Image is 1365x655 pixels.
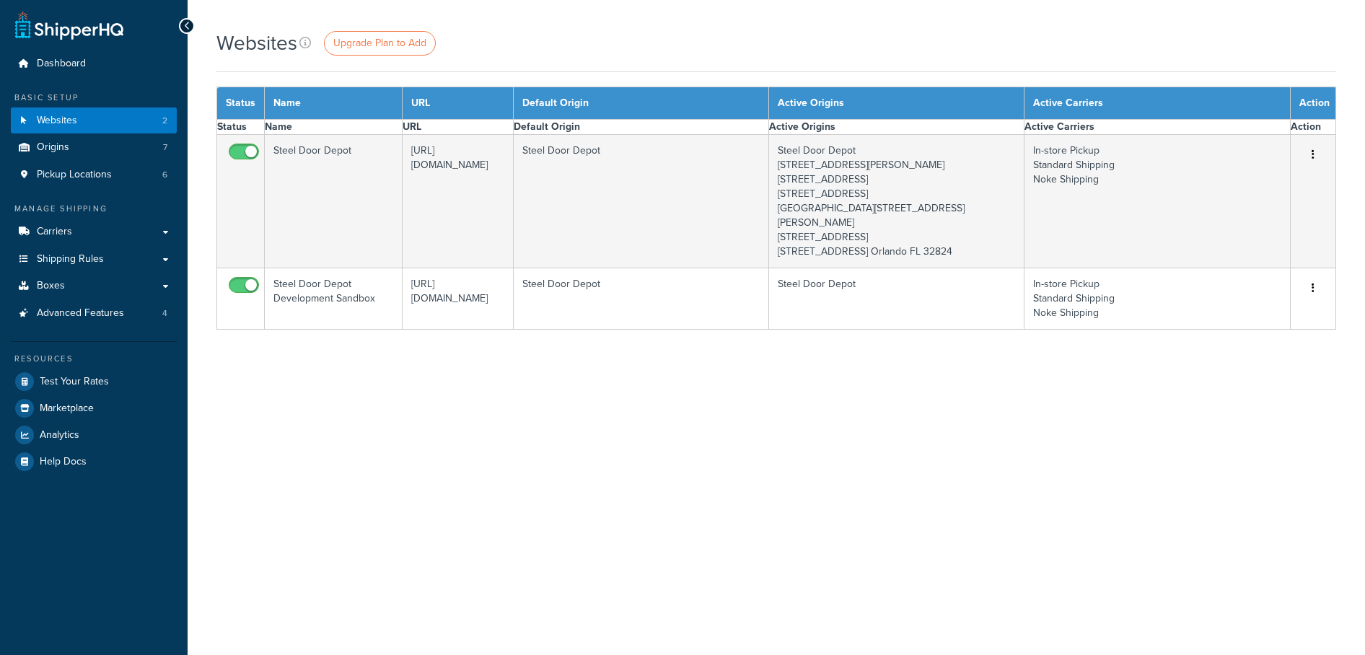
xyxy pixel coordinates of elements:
th: Active Carriers [1024,120,1290,135]
th: Active Origins [768,120,1024,135]
a: Websites 2 [11,107,177,134]
td: Steel Door Depot [768,268,1024,330]
span: Analytics [40,429,79,441]
td: Steel Door Depot [513,268,768,330]
td: [URL][DOMAIN_NAME] [402,268,513,330]
span: 4 [162,307,167,320]
span: Dashboard [37,58,86,70]
span: 2 [162,115,167,127]
div: Basic Setup [11,92,177,104]
th: URL [402,87,513,120]
span: Boxes [37,280,65,292]
li: Advanced Features [11,300,177,327]
a: Advanced Features 4 [11,300,177,327]
span: Pickup Locations [37,169,112,181]
a: Analytics [11,422,177,448]
th: Name [265,120,403,135]
span: 6 [162,169,167,181]
a: Pickup Locations 6 [11,162,177,188]
span: Advanced Features [37,307,124,320]
span: 7 [163,141,167,154]
span: Origins [37,141,69,154]
td: In-store Pickup Standard Shipping Noke Shipping [1024,135,1290,268]
th: Action [1291,87,1336,120]
h1: Websites [216,29,297,57]
th: Default Origin [513,120,768,135]
li: Origins [11,134,177,161]
th: Status [217,120,265,135]
a: Origins 7 [11,134,177,161]
li: Pickup Locations [11,162,177,188]
a: Help Docs [11,449,177,475]
a: ShipperHQ Home [15,11,123,40]
span: Shipping Rules [37,253,104,265]
a: Shipping Rules [11,246,177,273]
span: Marketplace [40,403,94,415]
div: Manage Shipping [11,203,177,215]
th: Name [265,87,403,120]
span: Carriers [37,226,72,238]
td: Steel Door Depot Development Sandbox [265,268,403,330]
th: Action [1291,120,1336,135]
span: Websites [37,115,77,127]
a: Carriers [11,219,177,245]
th: Active Carriers [1024,87,1290,120]
a: Boxes [11,273,177,299]
th: Default Origin [513,87,768,120]
th: Active Origins [768,87,1024,120]
td: [URL][DOMAIN_NAME] [402,135,513,268]
a: Dashboard [11,50,177,77]
span: Upgrade Plan to Add [333,35,426,50]
div: Resources [11,353,177,365]
th: Status [217,87,265,120]
td: Steel Door Depot [STREET_ADDRESS][PERSON_NAME] [STREET_ADDRESS] [STREET_ADDRESS] [GEOGRAPHIC_DATA... [768,135,1024,268]
span: Help Docs [40,456,87,468]
th: URL [402,120,513,135]
a: Upgrade Plan to Add [324,31,436,56]
td: Steel Door Depot [265,135,403,268]
a: Test Your Rates [11,369,177,395]
td: In-store Pickup Standard Shipping Noke Shipping [1024,268,1290,330]
li: Websites [11,107,177,134]
a: Marketplace [11,395,177,421]
td: Steel Door Depot [513,135,768,268]
span: Test Your Rates [40,376,109,388]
